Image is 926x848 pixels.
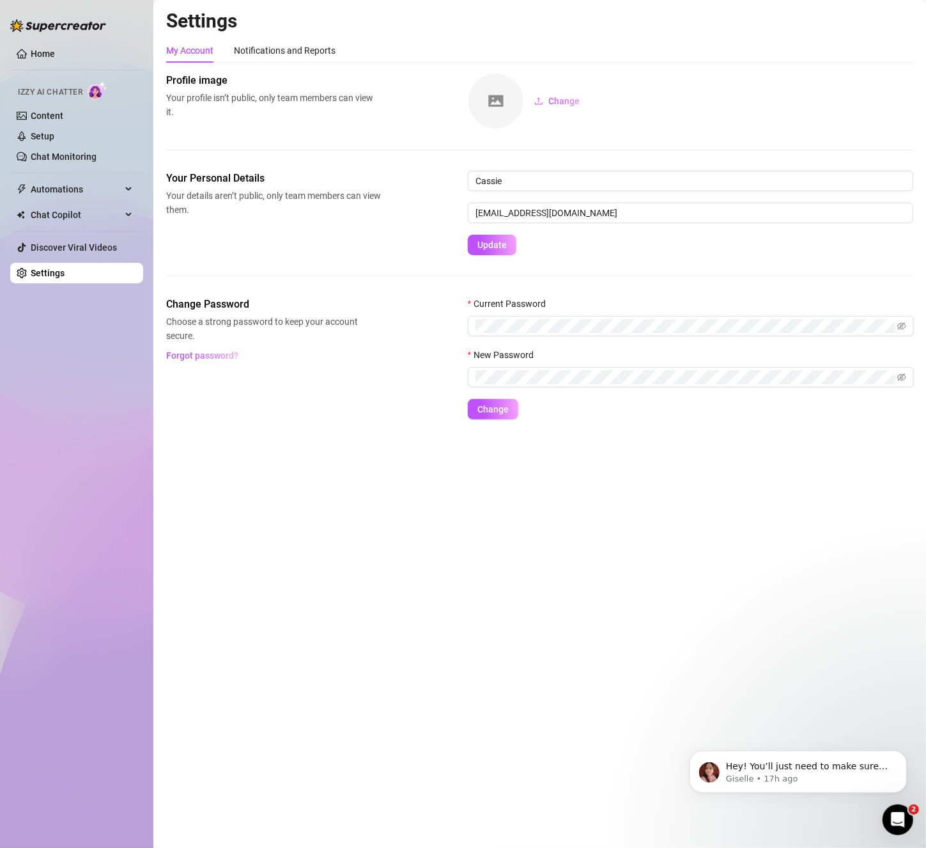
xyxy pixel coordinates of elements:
input: New Password [475,370,895,384]
input: Enter name [468,171,913,191]
span: Change [548,96,580,106]
a: Discover Viral Videos [31,242,117,253]
h2: Settings [166,9,913,33]
span: upload [534,97,543,106]
img: Chat Copilot [17,210,25,219]
span: Izzy AI Chatter [18,86,82,98]
img: square-placeholder.png [468,74,523,129]
span: Automations [31,179,121,200]
input: Enter new email [468,203,913,223]
a: Content [31,111,63,121]
span: thunderbolt [17,184,27,194]
img: logo-BBDzfeDw.svg [10,19,106,32]
span: Profile image [166,73,381,88]
span: Chat Copilot [31,205,121,225]
a: Setup [31,131,54,141]
iframe: Intercom live chat [883,805,913,835]
button: Change [468,399,518,420]
a: Settings [31,268,65,278]
input: Current Password [475,319,895,333]
span: Your profile isn’t public, only team members can view it. [166,91,381,119]
a: Chat Monitoring [31,152,96,162]
span: 2 [909,805,919,815]
div: Notifications and Reports [234,43,336,58]
span: Change Password [166,297,381,312]
div: My Account [166,43,213,58]
span: eye-invisible [897,373,906,382]
label: Current Password [468,297,554,311]
span: Change [477,404,509,414]
label: New Password [468,348,542,362]
span: Forgot password? [167,350,239,361]
button: Update [468,235,516,255]
span: eye-invisible [897,322,906,331]
iframe: Intercom notifications message [670,724,926,813]
span: Update [477,240,507,250]
span: Choose a strong password to keep your account secure. [166,315,381,343]
a: Home [31,49,55,59]
img: AI Chatter [88,81,107,100]
button: Forgot password? [166,345,239,366]
span: Your details aren’t public, only team members can view them. [166,189,381,217]
button: Change [524,91,590,111]
span: Your Personal Details [166,171,381,186]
